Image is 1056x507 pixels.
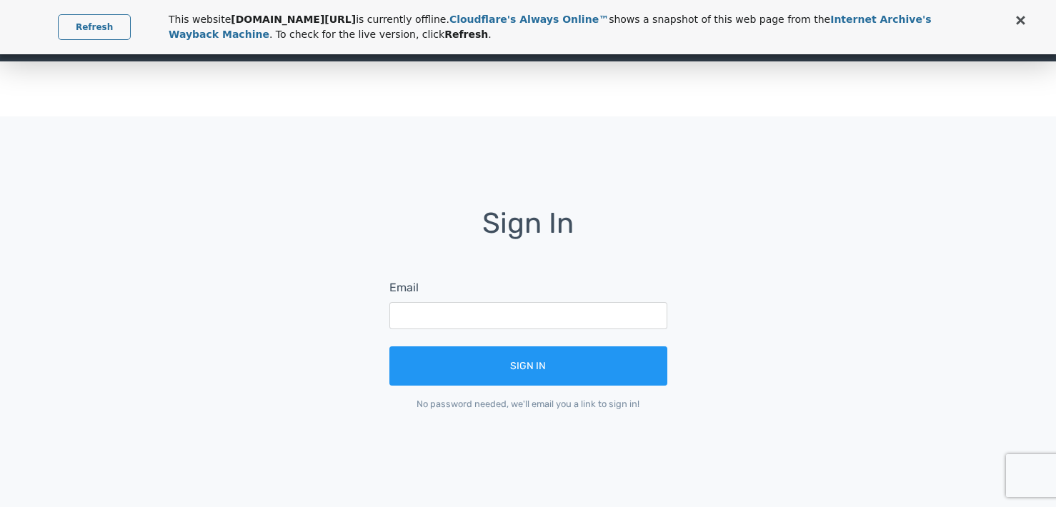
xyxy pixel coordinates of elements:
[389,279,419,296] label: Email
[389,346,667,386] button: Sign In
[231,14,356,25] strong: [DOMAIN_NAME][URL]
[169,12,955,42] p: This website is currently offline. shows a snapshot of this web page from the . To check for the ...
[389,397,667,411] div: No password needed, we'll email you a link to sign in!
[444,29,488,40] strong: Refresh
[58,14,131,40] a: Refresh
[369,208,687,259] h1: Sign In
[449,14,609,25] a: Cloudflare's Always Online™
